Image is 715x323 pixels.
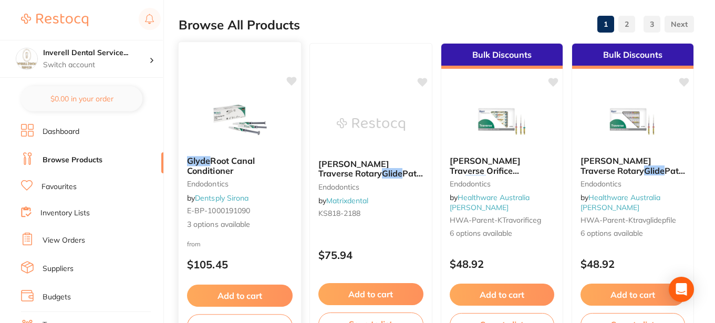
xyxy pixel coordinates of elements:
span: E-BP-1000191090 [187,206,250,215]
a: 1 [597,14,614,35]
span: by [318,196,368,205]
a: Restocq Logo [21,8,88,32]
a: 2 [618,14,635,35]
p: Switch account [43,60,149,70]
em: Glide [644,165,665,176]
a: Budgets [43,292,71,303]
span: by [187,193,248,202]
small: Endodontics [581,180,685,188]
a: Healthware Australia [PERSON_NAME] [450,193,530,212]
img: Inverell Dental Services [16,48,37,69]
a: Suppliers [43,264,74,274]
img: Kerr Traverse Rotary Glide Path File .06/.18 31mm (4) [337,98,405,151]
img: Glyde Root Canal Conditioner [205,95,274,148]
p: $48.92 [450,258,554,270]
span: [PERSON_NAME] Traverse Rotary [581,155,651,175]
em: Glide [465,175,486,185]
span: by [450,193,530,212]
span: HWA-parent-KTravorificeg [450,215,541,225]
p: $105.45 [187,258,293,270]
button: Add to cart [581,284,685,306]
button: $0.00 in your order [21,86,142,111]
button: Add to cart [187,285,293,307]
span: [PERSON_NAME] Traverse Orifice and [450,155,521,185]
a: 3 [644,14,660,35]
span: Path File .06/.18 31mm (4) [318,168,423,188]
small: Endodontics [450,180,554,188]
span: by [581,193,660,212]
span: 6 options available [450,228,554,239]
div: Open Intercom Messenger [669,277,694,302]
span: [PERSON_NAME] Traverse Rotary [318,159,389,179]
span: Root Canal Conditioner [187,155,255,176]
a: Dashboard [43,127,79,137]
div: Bulk Discounts [441,44,563,69]
img: Restocq Logo [21,14,88,26]
span: 3 options available [187,219,293,230]
span: Path File 4/Pk [486,175,542,185]
b: Kerr Traverse Rotary Glide Path File .06/.18 31mm (4) [318,159,423,179]
h2: Browse All Products [179,18,300,33]
img: Kerr Traverse Orifice and Glide Path File 4/Pk [468,95,536,148]
div: Bulk Discounts [572,44,693,69]
span: HWA-parent-Ktravglidepfile [581,215,676,225]
a: Favourites [42,182,77,192]
span: Path File 4/Pk [581,165,685,185]
a: Healthware Australia [PERSON_NAME] [581,193,660,212]
p: $75.94 [318,249,423,261]
a: Browse Products [43,155,102,165]
small: endodontics [187,180,293,188]
b: Kerr Traverse Orifice and Glide Path File 4/Pk [450,156,554,175]
a: Matrixdental [326,196,368,205]
p: $48.92 [581,258,685,270]
button: Add to cart [318,283,423,305]
b: Glyde Root Canal Conditioner [187,156,293,175]
h4: Inverell Dental Services [43,48,149,58]
em: Glide [382,168,402,179]
img: Kerr Traverse Rotary Glide Path File 4/Pk [598,95,667,148]
span: KS818-2188 [318,209,360,218]
small: endodontics [318,183,423,191]
button: Add to cart [450,284,554,306]
em: Glyde [187,155,210,166]
b: Kerr Traverse Rotary Glide Path File 4/Pk [581,156,685,175]
a: Dentsply Sirona [195,193,248,202]
a: View Orders [43,235,85,246]
span: 6 options available [581,228,685,239]
span: from [187,239,201,247]
a: Inventory Lists [40,208,90,218]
